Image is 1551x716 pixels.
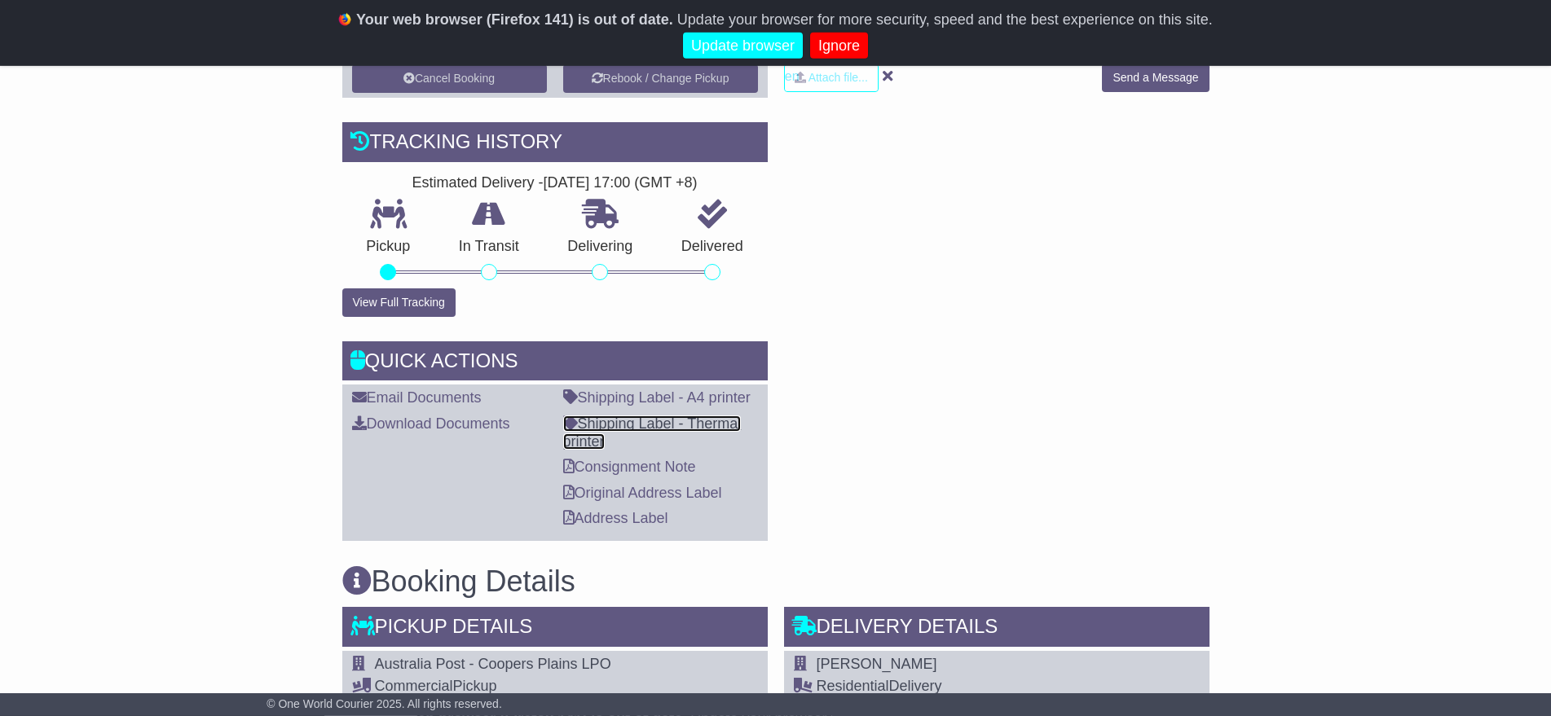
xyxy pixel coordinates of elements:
a: Shipping Label - A4 printer [563,389,751,406]
a: Update browser [683,33,803,59]
a: Download Documents [352,415,510,432]
button: Cancel Booking [352,64,547,93]
h3: Booking Details [342,565,1210,598]
div: Delivery Details [784,607,1210,651]
div: Delivery [817,678,1082,696]
a: Consignment Note [563,459,696,475]
span: [PERSON_NAME] [817,656,937,672]
a: Email Documents [352,389,482,406]
div: Pickup [375,678,689,696]
a: Ignore [810,33,868,59]
button: Send a Message [1102,64,1209,92]
a: Original Address Label [563,485,722,501]
a: Shipping Label - Thermal printer [563,415,742,450]
div: Estimated Delivery - [342,174,768,192]
b: Your web browser (Firefox 141) is out of date. [356,11,673,28]
p: Delivered [657,238,768,256]
p: Pickup [342,238,435,256]
div: Pickup Details [342,607,768,651]
p: Delivering [544,238,658,256]
p: In Transit [434,238,544,256]
button: Rebook / Change Pickup [563,64,758,93]
button: View Full Tracking [342,288,456,317]
span: Residential [817,678,889,694]
span: Commercial [375,678,453,694]
div: [DATE] 17:00 (GMT +8) [544,174,698,192]
span: Australia Post - Coopers Plains LPO [375,656,611,672]
div: Quick Actions [342,341,768,385]
span: Update your browser for more security, speed and the best experience on this site. [677,11,1213,28]
span: © One World Courier 2025. All rights reserved. [267,697,502,710]
div: Tracking history [342,122,768,166]
a: Address Label [563,510,668,526]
